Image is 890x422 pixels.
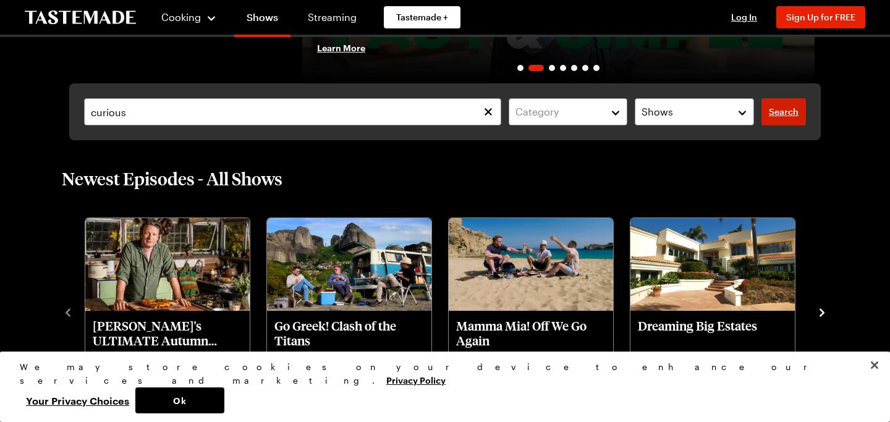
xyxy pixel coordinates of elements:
span: Go to slide 1 [517,65,523,71]
span: Go to slide 5 [571,65,577,71]
a: Shows [234,2,290,37]
span: Shows [642,104,673,119]
a: Dreaming Big Estates [638,318,787,353]
button: Cooking [161,2,217,32]
button: Close [861,352,888,379]
a: To Tastemade Home Page [25,11,136,25]
p: Mamma Mia! Off We Go Again [456,318,606,348]
span: Learn More [317,41,365,54]
span: Search [769,106,799,118]
button: navigate to previous item [62,304,74,319]
span: Go to slide 7 [593,65,600,71]
a: Mamma Mia! Off We Go Again [456,318,606,353]
a: Jamie's ULTIMATE Autumn Garden FEAST! [93,318,242,353]
div: 1 / 10 [84,214,266,408]
span: Sign Up for FREE [786,12,855,22]
a: More information about your privacy, opens in a new tab [386,374,446,386]
span: Cooking [161,11,201,23]
div: Mamma Mia! Off We Go Again [449,218,613,407]
span: Go to slide 6 [582,65,588,71]
span: Go to slide 2 [528,65,544,71]
button: navigate to next item [816,304,828,319]
a: Tastemade + [384,6,460,28]
button: Ok [135,387,224,413]
div: Category [515,104,603,119]
button: Shows [635,98,754,125]
a: filters [761,98,806,125]
input: Search [84,98,501,125]
span: Tastemade + [396,11,448,23]
p: Dreaming Big Estates [638,318,787,348]
button: Your Privacy Choices [20,387,135,413]
img: Mamma Mia! Off We Go Again [449,218,613,311]
span: Go to slide 4 [560,65,566,71]
div: 3 / 10 [447,214,629,408]
button: Clear search [481,105,495,119]
div: We may store cookies on your device to enhance our services and marketing. [20,360,860,387]
div: Go Greek! Clash of the Titans [267,218,431,407]
div: Privacy [20,360,860,413]
span: Go to slide 3 [549,65,555,71]
img: Jamie's ULTIMATE Autumn Garden FEAST! [85,218,250,311]
img: Dreaming Big Estates [630,218,795,311]
div: Dreaming Big Estates [630,218,795,407]
p: [PERSON_NAME]'s ULTIMATE Autumn Garden FEAST! [93,318,242,348]
div: 2 / 10 [266,214,447,408]
a: Go Greek! Clash of the Titans [274,318,424,353]
span: Log In [731,12,757,22]
button: Log In [719,11,769,23]
h2: Newest Episodes - All Shows [62,167,282,190]
button: Sign Up for FREE [776,6,865,28]
p: Go Greek! Clash of the Titans [274,318,424,348]
button: Category [509,98,628,125]
div: Jamie's ULTIMATE Autumn Garden FEAST! [85,218,250,407]
div: 4 / 10 [629,214,811,408]
img: Go Greek! Clash of the Titans [267,218,431,311]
